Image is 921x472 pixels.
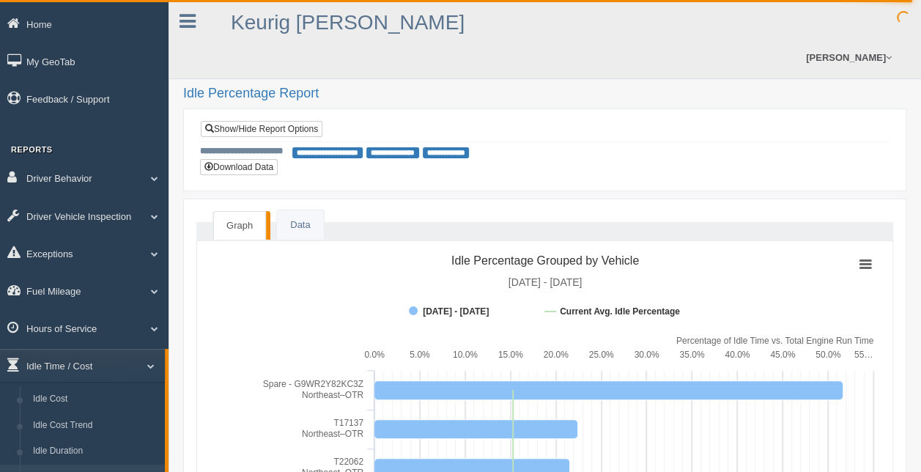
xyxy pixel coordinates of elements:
text: 10.0% [453,350,478,360]
tspan: Current Avg. Idle Percentage [560,306,680,317]
tspan: T22062 [333,457,363,467]
tspan: Spare - G9WR2Y82KC3Z [263,379,363,389]
text: 0.0% [364,350,385,360]
a: Show/Hide Report Options [201,121,322,137]
text: 25.0% [589,350,614,360]
text: 40.0% [725,350,750,360]
tspan: Percentage of Idle Time vs. Total Engine Run Time [676,336,874,346]
a: Keurig [PERSON_NAME] [231,11,465,34]
text: 20.0% [544,350,569,360]
tspan: [DATE] - [DATE] [423,306,489,317]
text: 45.0% [770,350,795,360]
button: Download Data [200,159,278,175]
a: Graph [213,211,266,240]
text: 30.0% [634,350,659,360]
a: [PERSON_NAME] [799,37,899,78]
a: Idle Cost Trend [26,413,165,439]
tspan: Northeast–OTR [302,429,363,439]
text: 5.0% [410,350,430,360]
a: Idle Cost [26,386,165,413]
tspan: Idle Percentage Grouped by Vehicle [451,254,639,267]
text: 50.0% [815,350,840,360]
tspan: 55… [854,350,873,360]
a: Idle Duration [26,438,165,465]
a: Data [277,210,323,240]
tspan: T17137 [333,418,363,428]
text: 15.0% [498,350,523,360]
tspan: Northeast–OTR [302,390,363,400]
text: 35.0% [679,350,704,360]
tspan: [DATE] - [DATE] [508,276,582,288]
